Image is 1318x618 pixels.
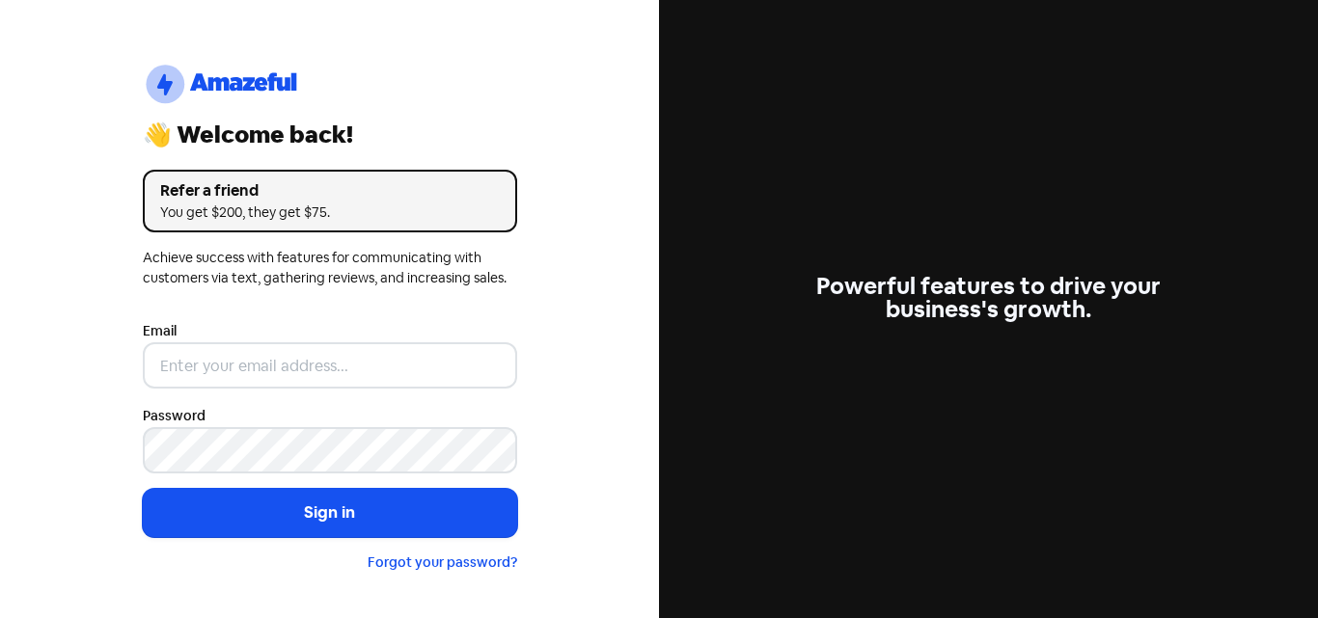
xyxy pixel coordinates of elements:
[143,489,517,537] button: Sign in
[143,248,517,288] div: Achieve success with features for communicating with customers via text, gathering reviews, and i...
[160,202,500,223] div: You get $200, they get $75.
[160,179,500,202] div: Refer a friend
[143,123,517,147] div: 👋 Welcome back!
[143,321,177,341] label: Email
[143,406,206,426] label: Password
[802,275,1176,321] div: Powerful features to drive your business's growth.
[368,553,517,571] a: Forgot your password?
[143,342,517,389] input: Enter your email address...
